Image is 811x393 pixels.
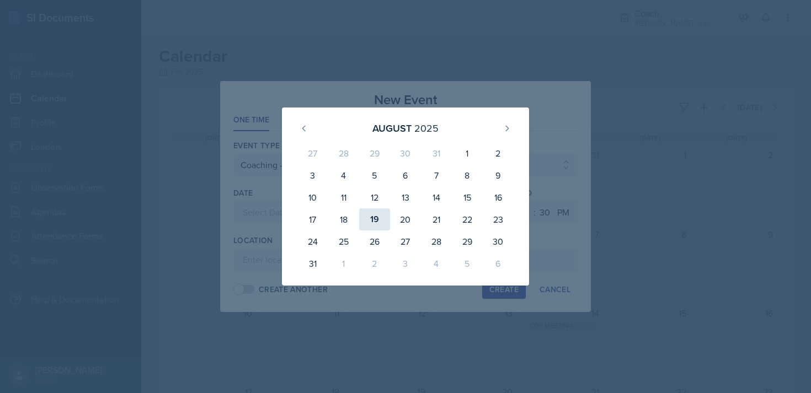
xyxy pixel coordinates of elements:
[328,208,359,230] div: 18
[297,230,328,252] div: 24
[452,252,483,274] div: 5
[452,142,483,164] div: 1
[452,186,483,208] div: 15
[359,208,390,230] div: 19
[359,186,390,208] div: 12
[421,252,452,274] div: 4
[483,252,514,274] div: 6
[297,142,328,164] div: 27
[328,164,359,186] div: 4
[421,164,452,186] div: 7
[414,121,439,136] div: 2025
[297,186,328,208] div: 10
[328,186,359,208] div: 11
[390,164,421,186] div: 6
[483,164,514,186] div: 9
[390,230,421,252] div: 27
[421,208,452,230] div: 21
[359,164,390,186] div: 5
[297,252,328,274] div: 31
[328,142,359,164] div: 28
[390,186,421,208] div: 13
[421,186,452,208] div: 14
[359,230,390,252] div: 26
[483,208,514,230] div: 23
[452,164,483,186] div: 8
[483,230,514,252] div: 30
[297,208,328,230] div: 17
[328,230,359,252] div: 25
[372,121,412,136] div: August
[421,142,452,164] div: 31
[390,252,421,274] div: 3
[297,164,328,186] div: 3
[483,186,514,208] div: 16
[390,142,421,164] div: 30
[483,142,514,164] div: 2
[452,208,483,230] div: 22
[328,252,359,274] div: 1
[452,230,483,252] div: 29
[359,142,390,164] div: 29
[359,252,390,274] div: 2
[421,230,452,252] div: 28
[390,208,421,230] div: 20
